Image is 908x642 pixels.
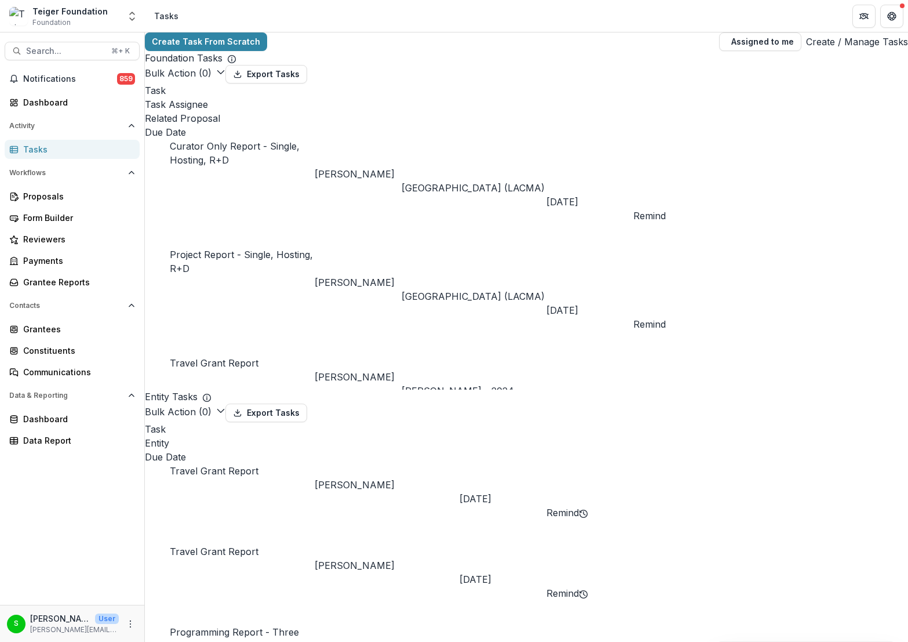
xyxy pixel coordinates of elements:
div: Task [145,422,908,436]
div: Due Date [145,450,908,464]
div: Reviewers [23,233,130,245]
span: Contacts [9,302,123,310]
span: Bulk Action ( 0 ) [145,406,211,418]
a: Grantees [5,320,140,339]
a: Curator Only Report - Single, Hosting, R+D [170,140,300,166]
button: Export Tasks [225,65,307,84]
div: Task [145,84,908,97]
button: Remind [633,317,666,331]
a: Communications [5,362,140,382]
a: Dashboard [5,409,140,429]
div: Due Date [145,125,908,139]
div: Teiger Foundation [32,5,108,17]
div: Task Assignee [145,97,908,111]
button: Open Activity [5,117,140,135]
button: Bulk Action (0) [145,66,225,80]
a: [PERSON_NAME] [315,479,395,491]
div: Payments [23,255,130,267]
div: [PERSON_NAME] [315,167,402,181]
div: [DATE] [460,572,546,586]
div: Communications [23,366,130,378]
div: [DATE] [546,195,633,209]
button: More [123,617,137,631]
button: Remind [546,586,579,600]
div: Grantee Reports [23,276,130,288]
a: Payments [5,251,140,270]
div: Constituents [23,344,130,357]
div: Related Proposal [145,111,908,125]
span: Bulk Action ( 0 ) [145,67,211,79]
a: Dashboard [5,93,140,112]
a: [GEOGRAPHIC_DATA] (LACMA) [402,291,545,302]
a: Create / Manage Tasks [806,35,908,49]
span: 859 [117,73,135,85]
p: Entity Tasks [145,390,198,404]
div: Entity [145,436,908,450]
button: Assigned to me [719,32,801,51]
a: Grantee Reports [5,273,140,292]
a: Proposals [5,187,140,206]
span: Activity [9,122,123,130]
a: Create Task From Scratch [145,32,267,51]
nav: breadcrumb [149,8,183,24]
img: Teiger Foundation [9,7,28,26]
a: Project Report - Single, Hosting, R+D [170,249,313,274]
button: Open Contacts [5,296,140,315]
a: [PERSON_NAME] [315,560,395,571]
div: [DATE] [460,492,546,506]
button: Open entity switcher [124,5,140,28]
button: Add to friends [579,506,588,520]
div: Tasks [154,10,178,22]
button: Partners [852,5,876,28]
span: Search... [26,46,104,56]
a: Form Builder [5,208,140,227]
div: [PERSON_NAME] [315,370,402,384]
a: Travel Grant Report [170,465,258,477]
a: Constituents [5,341,140,360]
button: Export Tasks [225,404,307,422]
span: Notifications [23,74,117,84]
a: Tasks [5,140,140,159]
div: Stephanie [14,620,19,628]
div: Dashboard [23,413,130,425]
button: Search... [5,42,140,60]
p: [PERSON_NAME] [30,612,90,625]
span: Foundation [32,17,71,28]
a: Data Report [5,431,140,450]
button: Notifications859 [5,70,140,88]
a: [GEOGRAPHIC_DATA] (LACMA) [402,182,545,194]
button: Get Help [880,5,903,28]
button: Remind [633,209,666,223]
span: Data & Reporting [9,391,123,400]
a: Travel Grant Report [170,357,258,369]
a: Reviewers [5,230,140,249]
p: Foundation Tasks [145,51,223,65]
button: Add to friends [579,586,588,600]
div: [PERSON_NAME] [315,275,402,289]
span: Workflows [9,169,123,177]
button: Bulk Action (0) [145,405,225,419]
button: Open Workflows [5,164,140,182]
div: Data Report [23,434,130,447]
p: User [95,614,119,624]
div: Dashboard [23,96,130,108]
button: Remind [546,506,579,520]
div: Proposals [23,190,130,202]
div: Tasks [23,143,130,155]
div: Form Builder [23,212,130,224]
a: [PERSON_NAME] - 2024 - Teiger Foundation Travel Grant [402,385,539,411]
div: ⌘ + K [109,45,132,57]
